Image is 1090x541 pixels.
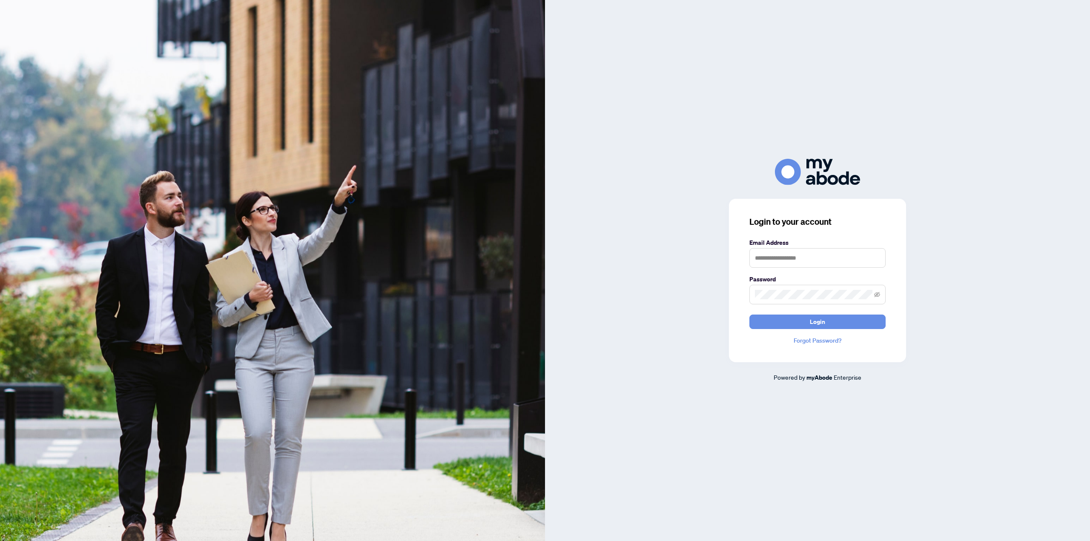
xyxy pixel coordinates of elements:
a: myAbode [806,373,832,382]
img: ma-logo [775,159,860,185]
h3: Login to your account [749,216,886,228]
span: eye-invisible [874,292,880,298]
a: Forgot Password? [749,336,886,345]
span: Powered by [774,373,805,381]
button: Login [749,315,886,329]
span: Login [810,315,825,329]
label: Email Address [749,238,886,247]
span: Enterprise [834,373,861,381]
label: Password [749,275,886,284]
